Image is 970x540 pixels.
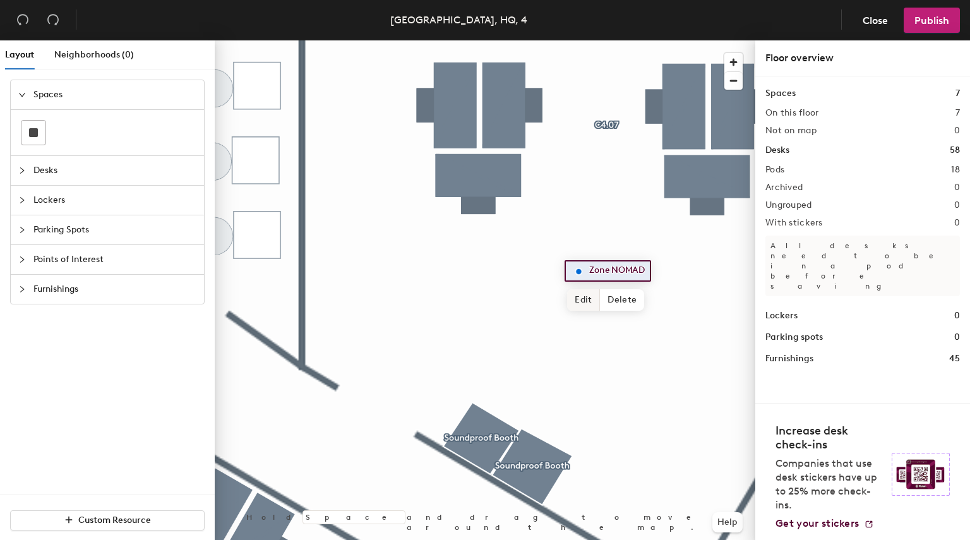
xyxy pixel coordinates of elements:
[600,289,644,311] span: Delete
[775,517,874,530] a: Get your stickers
[863,15,888,27] span: Close
[765,87,796,100] h1: Spaces
[852,8,899,33] button: Close
[951,165,960,175] h2: 18
[40,8,66,33] button: Redo (⌘ + ⇧ + Z)
[5,49,34,60] span: Layout
[390,12,527,28] div: [GEOGRAPHIC_DATA], HQ, 4
[955,108,960,118] h2: 7
[950,143,960,157] h1: 58
[765,51,960,66] div: Floor overview
[54,49,134,60] span: Neighborhoods (0)
[33,245,196,274] span: Points of Interest
[954,309,960,323] h1: 0
[892,453,950,496] img: Sticker logo
[954,200,960,210] h2: 0
[765,352,813,366] h1: Furnishings
[954,330,960,344] h1: 0
[955,87,960,100] h1: 7
[765,218,823,228] h2: With stickers
[765,126,817,136] h2: Not on map
[16,13,29,26] span: undo
[712,512,743,532] button: Help
[33,80,196,109] span: Spaces
[904,8,960,33] button: Publish
[914,15,949,27] span: Publish
[567,289,600,311] span: Edit
[10,510,205,531] button: Custom Resource
[765,183,803,193] h2: Archived
[18,285,26,293] span: collapsed
[18,196,26,204] span: collapsed
[775,457,884,512] p: Companies that use desk stickers have up to 25% more check-ins.
[765,200,812,210] h2: Ungrouped
[33,156,196,185] span: Desks
[765,143,789,157] h1: Desks
[765,108,819,118] h2: On this floor
[765,236,960,296] p: All desks need to be in a pod before saving
[10,8,35,33] button: Undo (⌘ + Z)
[33,215,196,244] span: Parking Spots
[78,515,151,525] span: Custom Resource
[18,256,26,263] span: collapsed
[954,218,960,228] h2: 0
[33,186,196,215] span: Lockers
[954,126,960,136] h2: 0
[949,352,960,366] h1: 45
[765,309,798,323] h1: Lockers
[775,424,884,452] h4: Increase desk check-ins
[33,275,196,304] span: Furnishings
[954,183,960,193] h2: 0
[765,165,784,175] h2: Pods
[18,91,26,99] span: expanded
[775,517,859,529] span: Get your stickers
[18,167,26,174] span: collapsed
[765,330,823,344] h1: Parking spots
[18,226,26,234] span: collapsed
